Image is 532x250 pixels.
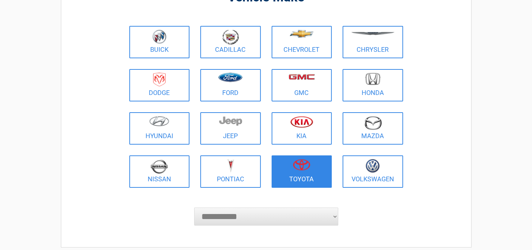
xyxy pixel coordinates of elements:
img: ford [218,73,242,82]
img: nissan [151,159,168,174]
a: Hyundai [129,112,190,145]
a: Toyota [272,155,332,188]
a: Mazda [343,112,403,145]
a: Nissan [129,155,190,188]
img: kia [290,116,313,128]
img: buick [152,29,166,44]
img: jeep [219,116,242,126]
a: Dodge [129,69,190,101]
img: hyundai [149,116,169,126]
a: Chevrolet [272,26,332,58]
img: pontiac [227,159,234,173]
a: Buick [129,26,190,58]
img: cadillac [222,29,239,45]
img: toyota [293,159,310,171]
a: Jeep [200,112,261,145]
a: GMC [272,69,332,101]
img: mazda [364,116,382,130]
a: Honda [343,69,403,101]
img: gmc [289,74,315,80]
img: honda [365,73,380,85]
img: volkswagen [366,159,380,173]
img: dodge [153,73,166,87]
img: chevrolet [290,30,314,38]
a: Pontiac [200,155,261,188]
img: chrysler [351,32,395,35]
a: Ford [200,69,261,101]
a: Chrysler [343,26,403,58]
a: Volkswagen [343,155,403,188]
a: Cadillac [200,26,261,58]
a: Kia [272,112,332,145]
